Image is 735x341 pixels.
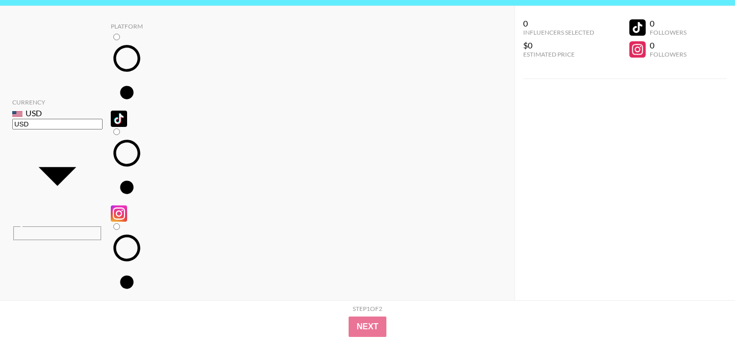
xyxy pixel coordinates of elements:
[113,223,120,230] input: YouTube
[113,128,120,135] input: Instagram
[650,18,687,29] div: 0
[12,108,103,118] div: USD
[684,290,723,329] iframe: Drift Widget Chat Controller
[113,34,120,40] input: TikTok
[12,98,103,106] div: Currency
[349,317,387,337] button: Next
[111,111,127,127] img: TikTok
[650,29,687,36] div: Followers
[353,305,382,312] div: Step 1 of 2
[650,40,687,50] div: 0
[523,40,594,50] div: $0
[650,50,687,58] div: Followers
[523,50,594,58] div: Estimated Price
[111,22,143,30] div: Platform
[523,18,594,29] div: 0
[523,29,594,36] div: Influencers Selected
[111,205,127,222] img: Instagram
